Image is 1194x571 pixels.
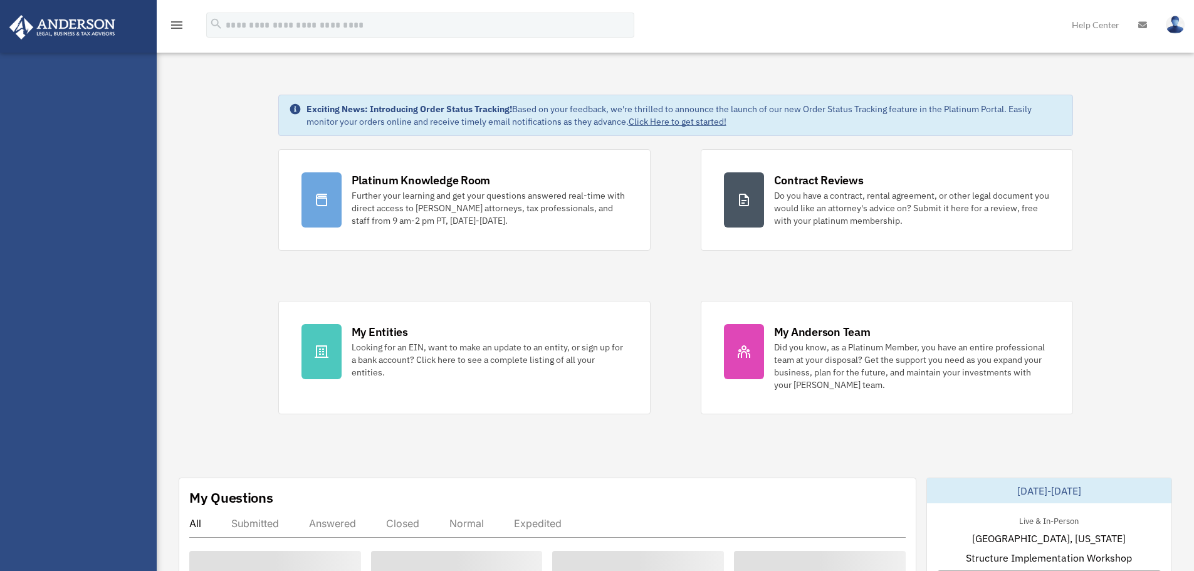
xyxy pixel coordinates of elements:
[189,517,201,530] div: All
[629,116,726,127] a: Click Here to get started!
[352,172,491,188] div: Platinum Knowledge Room
[352,189,627,227] div: Further your learning and get your questions answered real-time with direct access to [PERSON_NAM...
[701,301,1073,414] a: My Anderson Team Did you know, as a Platinum Member, you have an entire professional team at your...
[6,15,119,39] img: Anderson Advisors Platinum Portal
[209,17,223,31] i: search
[972,531,1126,546] span: [GEOGRAPHIC_DATA], [US_STATE]
[774,189,1050,227] div: Do you have a contract, rental agreement, or other legal document you would like an attorney's ad...
[169,18,184,33] i: menu
[701,149,1073,251] a: Contract Reviews Do you have a contract, rental agreement, or other legal document you would like...
[1009,513,1089,526] div: Live & In-Person
[774,324,871,340] div: My Anderson Team
[774,172,864,188] div: Contract Reviews
[278,149,651,251] a: Platinum Knowledge Room Further your learning and get your questions answered real-time with dire...
[1166,16,1185,34] img: User Pic
[309,517,356,530] div: Answered
[231,517,279,530] div: Submitted
[449,517,484,530] div: Normal
[306,103,512,115] strong: Exciting News: Introducing Order Status Tracking!
[514,517,562,530] div: Expedited
[169,22,184,33] a: menu
[189,488,273,507] div: My Questions
[278,301,651,414] a: My Entities Looking for an EIN, want to make an update to an entity, or sign up for a bank accoun...
[774,341,1050,391] div: Did you know, as a Platinum Member, you have an entire professional team at your disposal? Get th...
[966,550,1132,565] span: Structure Implementation Workshop
[386,517,419,530] div: Closed
[352,324,408,340] div: My Entities
[927,478,1171,503] div: [DATE]-[DATE]
[352,341,627,379] div: Looking for an EIN, want to make an update to an entity, or sign up for a bank account? Click her...
[306,103,1062,128] div: Based on your feedback, we're thrilled to announce the launch of our new Order Status Tracking fe...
